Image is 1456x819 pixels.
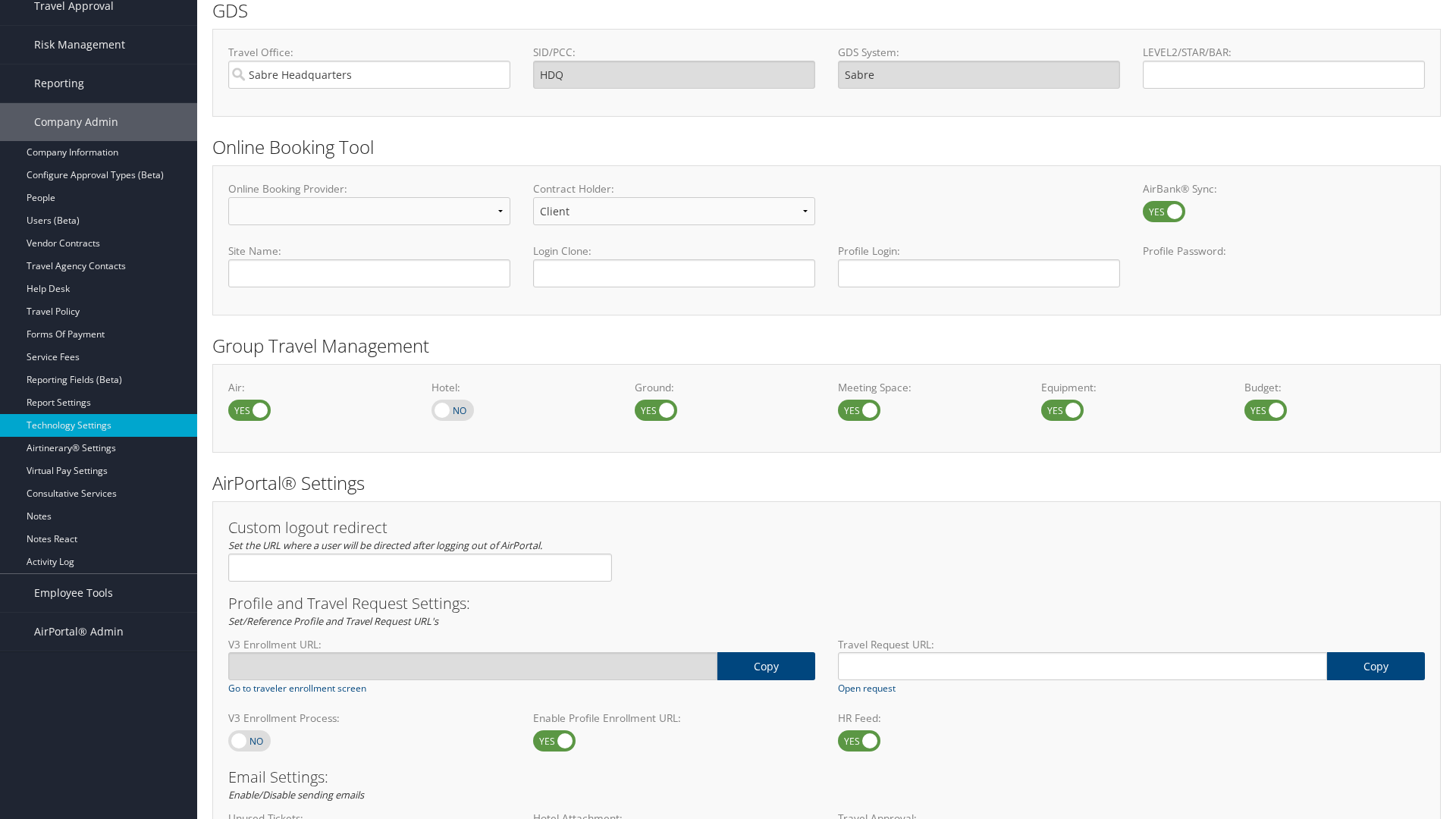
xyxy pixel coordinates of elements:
[1143,45,1425,60] label: LEVEL2/STAR/BAR:
[838,45,1120,60] label: GDS System:
[431,380,612,395] label: Hotel:
[228,770,1425,785] h3: Email Settings:
[228,788,364,802] em: Enable/Disable sending emails
[838,380,1018,395] label: Meeting Space:
[34,613,124,651] span: AirPortal® Admin
[717,652,815,680] a: copy
[212,470,1441,496] h2: AirPortal® Settings
[228,637,815,652] label: V3 Enrollment URL:
[1041,380,1222,395] label: Equipment:
[34,103,118,141] span: Company Admin
[228,380,409,395] label: Air:
[1327,652,1425,680] a: copy
[34,64,84,102] span: Reporting
[228,45,510,60] label: Travel Office:
[533,181,815,196] label: Contract Holder:
[1143,181,1425,196] label: AirBank® Sync:
[1244,380,1425,395] label: Budget:
[228,596,1425,611] h3: Profile and Travel Request Settings:
[212,134,1441,160] h2: Online Booking Tool
[533,45,815,60] label: SID/PCC:
[838,259,1120,287] input: Profile Login:
[838,682,896,695] a: Open request
[228,181,510,196] label: Online Booking Provider:
[635,380,815,395] label: Ground:
[838,243,1120,287] label: Profile Login:
[533,711,815,726] label: Enable Profile Enrollment URL:
[228,614,438,628] em: Set/Reference Profile and Travel Request URL's
[228,711,510,726] label: V3 Enrollment Process:
[34,574,113,612] span: Employee Tools
[1143,201,1185,222] label: AirBank® Sync
[228,538,542,552] em: Set the URL where a user will be directed after logging out of AirPortal.
[228,243,510,259] label: Site Name:
[212,333,1441,359] h2: Group Travel Management
[228,520,612,535] h3: Custom logout redirect
[533,243,815,259] label: Login Clone:
[228,682,366,695] a: Go to traveler enrollment screen
[838,711,1120,726] label: HR Feed:
[1143,243,1425,287] label: Profile Password:
[838,637,1425,652] label: Travel Request URL:
[34,26,125,64] span: Risk Management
